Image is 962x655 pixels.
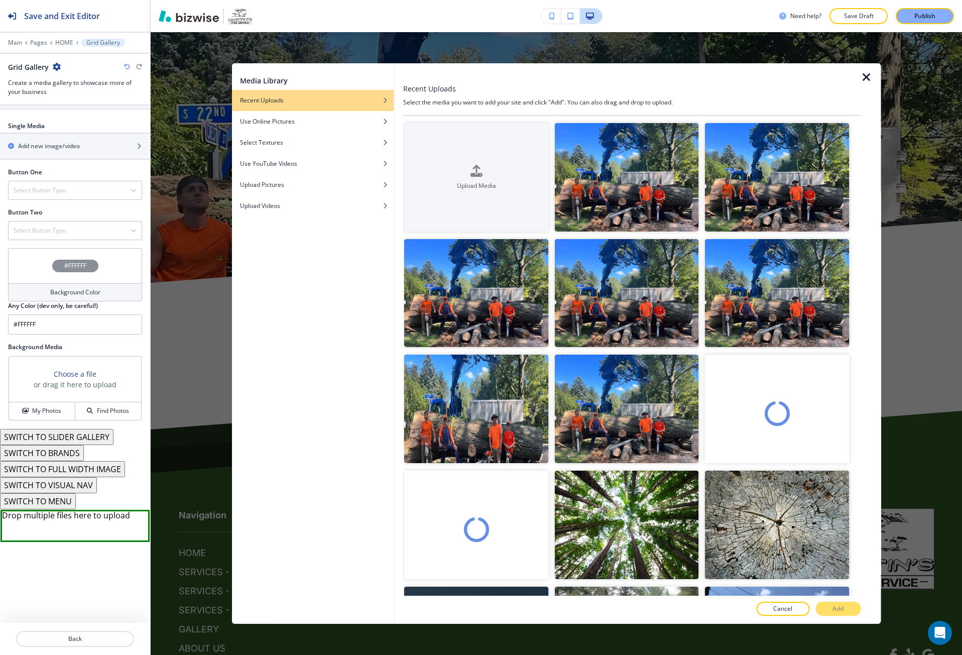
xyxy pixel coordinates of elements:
[232,111,394,132] button: Use Online Pictures
[64,261,86,270] h4: #FFFFFF
[34,379,116,390] h3: or drag it here to upload
[228,8,252,24] img: Your Logo
[232,153,394,174] button: Use YouTube Videos
[232,90,394,111] button: Recent Uploads
[232,174,394,195] button: Upload Pictures
[17,634,133,643] p: Back
[790,12,821,21] h3: Need help?
[50,288,100,297] h4: Background Color
[75,402,141,420] button: Find Photos
[403,83,456,94] h3: Recent Uploads
[756,602,809,616] button: Cancel
[9,402,75,420] button: My Photos
[32,406,61,415] h4: My Photos
[928,621,952,645] div: Open Intercom Messenger
[404,123,549,232] button: Upload Media
[97,406,129,415] h4: Find Photos
[54,369,96,379] button: Choose a file
[14,226,66,235] h4: Select Button Type
[240,138,283,147] h4: Select Textures
[8,168,42,177] h2: Button One
[55,39,73,46] button: HOME
[896,8,954,24] button: Publish
[240,180,284,189] h4: Upload Pictures
[8,39,22,46] button: Main
[16,631,134,647] button: Back
[240,96,284,105] h4: Recent Uploads
[81,39,125,47] button: Grid Gallery
[86,39,120,46] p: Grid Gallery
[843,12,875,21] p: Save Draft
[232,195,394,216] button: Upload Videos
[914,12,935,21] p: Publish
[232,132,394,153] button: Select Textures
[8,122,45,131] h2: Single Media
[14,186,66,195] h4: Select Button Type
[403,98,861,107] h4: Select the media you want to add your site and click "Add". You can also drag and drop to upload.
[240,75,288,86] h2: Media Library
[240,117,295,126] h4: Use Online Pictures
[24,10,100,22] h2: Save and Exit Editor
[8,301,98,310] h2: Any Color (dev only, be careful!)
[8,208,42,217] h2: Button Two
[8,62,49,72] h2: Grid Gallery
[404,181,549,190] h4: Upload Media
[240,201,280,210] h4: Upload Videos
[240,159,297,168] h4: Use YouTube Videos
[30,39,47,46] button: Pages
[8,356,142,421] div: Choose a fileor drag it here to uploadMy PhotosFind Photos
[18,142,80,151] h2: Add new image/video
[773,604,792,613] p: Cancel
[8,343,142,352] h2: Background Media
[829,8,888,24] button: Save Draft
[1,510,150,542] div: Drop multiple files here to upload
[8,78,142,96] h3: Create a media gallery to showcase more of your business
[8,248,142,301] button: #FFFFFFBackground Color
[159,10,219,22] img: Bizwise Logo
